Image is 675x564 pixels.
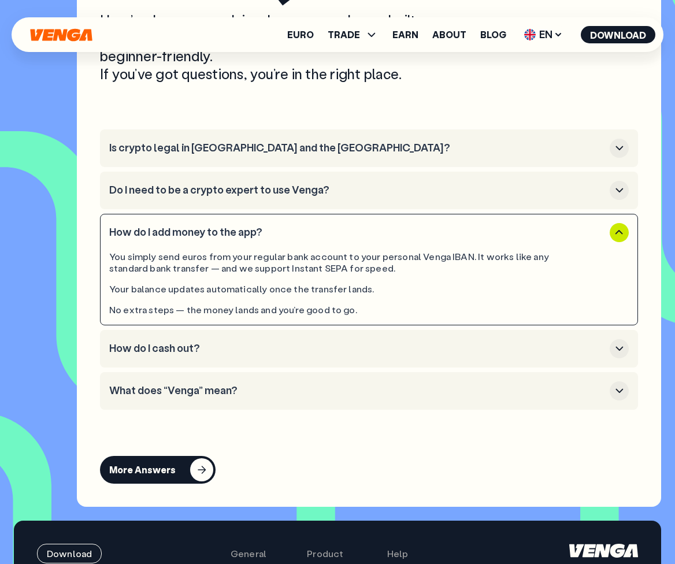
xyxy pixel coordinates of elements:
div: Your balance updates automatically once the transfer lands. [109,283,563,295]
div: You simply send euros from your regular bank account to your personal Venga IBAN. It works like a... [109,251,563,275]
span: TRADE [328,28,379,42]
button: Download [581,26,655,43]
a: Blog [480,30,506,39]
h3: How do I add money to the app? [109,226,605,239]
button: More Answers [100,456,216,484]
span: TRADE [328,30,360,39]
span: Product [307,548,343,560]
p: Here’s where we explain who we are, why we built Venga, and how we keep things safe, simple, and ... [100,11,453,83]
button: Do I need to be a crypto expert to use Venga? [109,181,629,200]
h3: How do I cash out? [109,342,605,355]
img: flag-uk [524,29,536,40]
button: How do I add money to the app? [109,223,629,242]
svg: Home [29,28,94,42]
a: Download [37,544,196,563]
button: Download [37,544,102,563]
span: General [231,548,266,560]
a: About [432,30,466,39]
button: Is crypto legal in [GEOGRAPHIC_DATA] and the [GEOGRAPHIC_DATA]? [109,139,629,158]
a: Earn [392,30,418,39]
h3: What does “Venga” mean? [109,384,605,397]
button: How do I cash out? [109,339,629,358]
svg: Home [569,544,638,558]
a: Euro [287,30,314,39]
h3: Is crypto legal in [GEOGRAPHIC_DATA] and the [GEOGRAPHIC_DATA]? [109,142,605,154]
div: More Answers [109,464,176,476]
h3: Do I need to be a crypto expert to use Venga? [109,184,605,196]
span: EN [520,25,567,44]
span: Help [387,548,409,560]
button: What does “Venga” mean? [109,381,629,400]
div: No extra steps — the money lands and you’re good to go. [109,304,563,316]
